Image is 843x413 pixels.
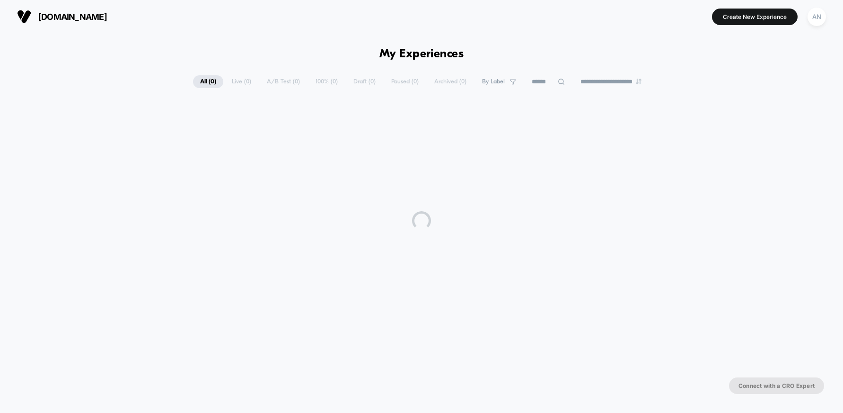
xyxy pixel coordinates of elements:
[808,8,826,26] div: AN
[729,377,824,394] button: Connect with a CRO Expert
[805,7,829,27] button: AN
[636,79,641,84] img: end
[38,12,107,22] span: [DOMAIN_NAME]
[379,47,464,61] h1: My Experiences
[482,78,505,85] span: By Label
[17,9,31,24] img: Visually logo
[14,9,110,24] button: [DOMAIN_NAME]
[193,75,223,88] span: All ( 0 )
[712,9,798,25] button: Create New Experience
